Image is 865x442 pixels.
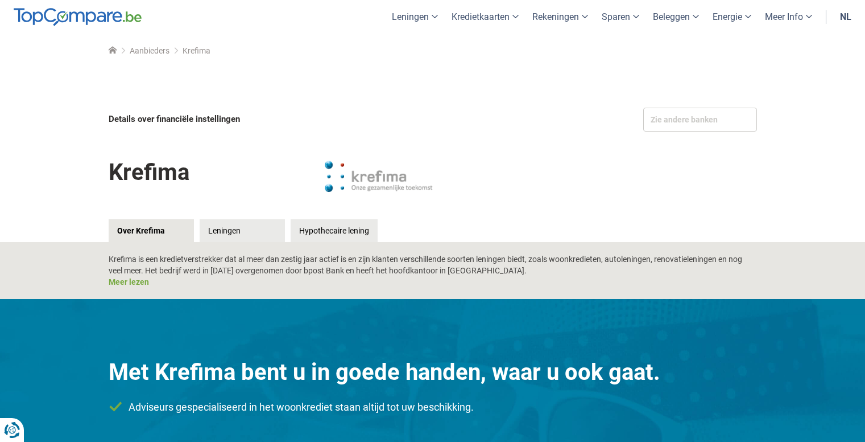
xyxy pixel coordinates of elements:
[109,151,189,194] h1: Krefima
[109,253,757,288] div: Krefima is een kredietverstrekker dat al meer dan zestig jaar actief is en zijn klanten verschill...
[643,108,757,132] div: Zie andere banken
[14,8,142,26] img: TopCompare
[322,148,436,205] img: Krefima
[109,108,429,131] div: Details over financiële instellingen
[109,356,757,388] div: Met Krefima bent u in goede handen, waar u ook gaat.
[109,400,757,415] li: Adviseurs gespecialiseerd in het woonkrediet staan altijd tot uw beschikking.
[291,219,378,242] a: Hypothecaire lening
[109,277,149,287] a: Meer lezen
[109,46,117,55] a: Home
[200,219,285,242] a: Leningen
[183,46,210,55] span: Krefima
[109,219,194,242] a: Over Krefima
[130,46,169,55] a: Aanbieders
